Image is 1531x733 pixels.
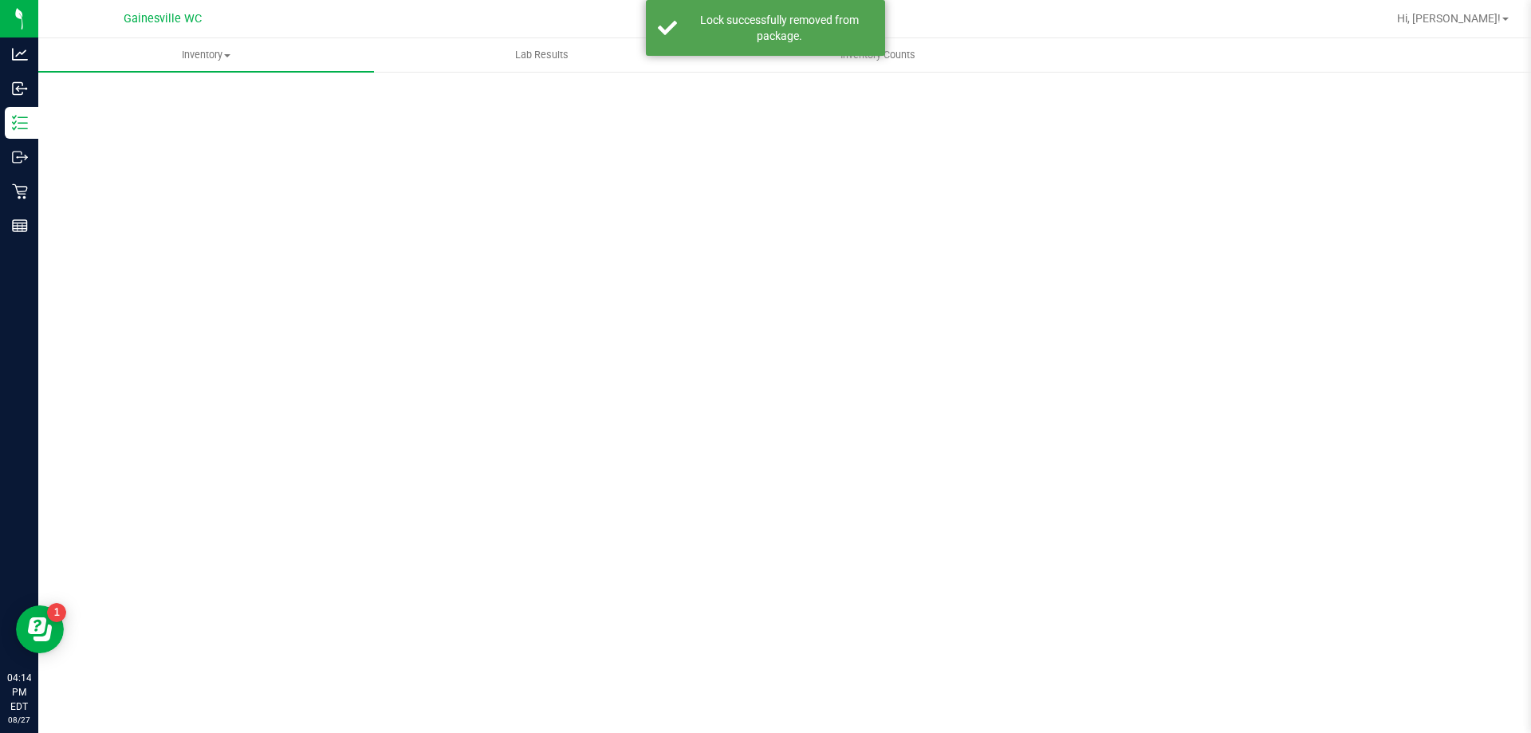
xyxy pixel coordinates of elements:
[38,38,374,72] a: Inventory
[38,48,374,62] span: Inventory
[686,12,873,44] div: Lock successfully removed from package.
[7,671,31,714] p: 04:14 PM EDT
[12,218,28,234] inline-svg: Reports
[12,46,28,62] inline-svg: Analytics
[1397,12,1501,25] span: Hi, [PERSON_NAME]!
[124,12,202,26] span: Gainesville WC
[12,149,28,165] inline-svg: Outbound
[7,714,31,726] p: 08/27
[16,605,64,653] iframe: Resource center
[12,115,28,131] inline-svg: Inventory
[47,603,66,622] iframe: Resource center unread badge
[494,48,590,62] span: Lab Results
[12,183,28,199] inline-svg: Retail
[374,38,710,72] a: Lab Results
[12,81,28,97] inline-svg: Inbound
